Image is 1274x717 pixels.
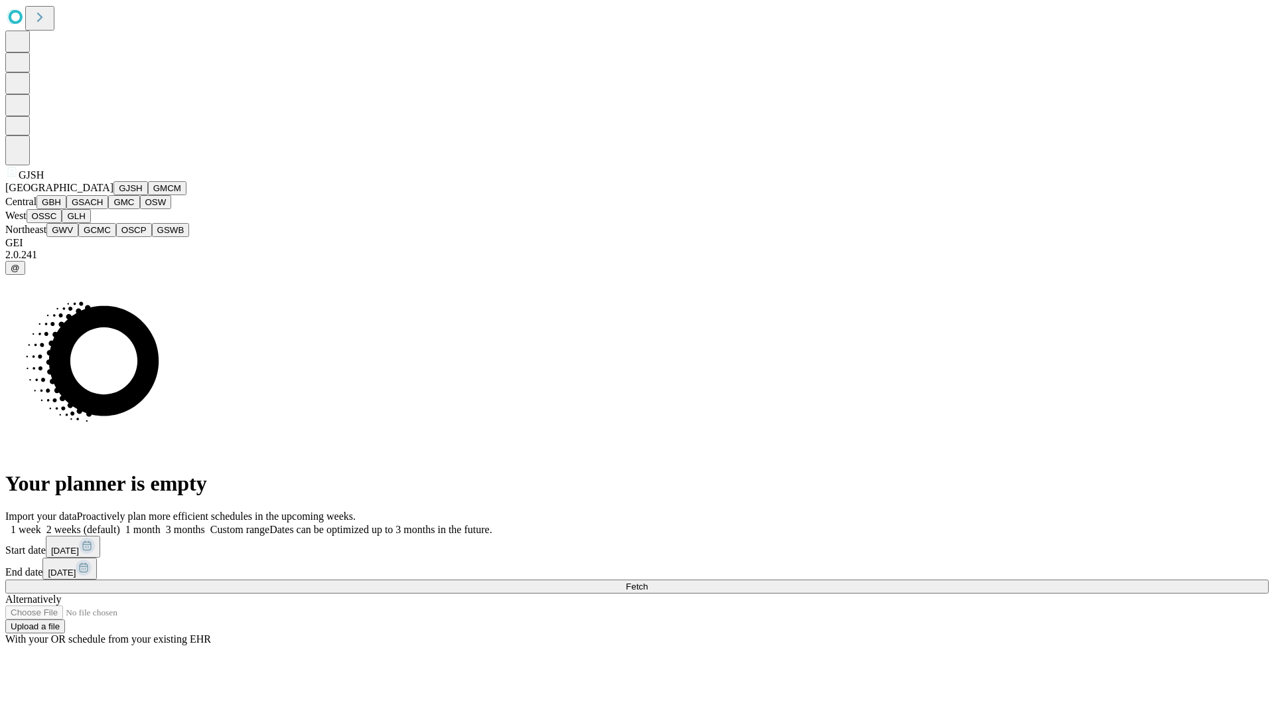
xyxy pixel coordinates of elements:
[5,594,61,605] span: Alternatively
[113,181,148,195] button: GJSH
[108,195,139,209] button: GMC
[5,237,1269,249] div: GEI
[5,261,25,275] button: @
[66,195,108,209] button: GSACH
[5,536,1269,558] div: Start date
[210,524,269,535] span: Custom range
[11,524,41,535] span: 1 week
[5,182,113,193] span: [GEOGRAPHIC_DATA]
[5,249,1269,261] div: 2.0.241
[116,223,152,237] button: OSCP
[148,181,186,195] button: GMCM
[42,558,97,580] button: [DATE]
[78,223,116,237] button: GCMC
[125,524,161,535] span: 1 month
[5,633,211,645] span: With your OR schedule from your existing EHR
[5,471,1269,496] h1: Your planner is empty
[48,568,76,578] span: [DATE]
[166,524,205,535] span: 3 months
[46,524,120,535] span: 2 weeks (default)
[46,536,100,558] button: [DATE]
[5,224,46,235] span: Northeast
[11,263,20,273] span: @
[269,524,492,535] span: Dates can be optimized up to 3 months in the future.
[152,223,190,237] button: GSWB
[5,511,77,522] span: Import your data
[46,223,78,237] button: GWV
[36,195,66,209] button: GBH
[27,209,62,223] button: OSSC
[51,546,79,556] span: [DATE]
[5,558,1269,580] div: End date
[5,196,36,207] span: Central
[140,195,172,209] button: OSW
[62,209,90,223] button: GLH
[5,619,65,633] button: Upload a file
[5,580,1269,594] button: Fetch
[77,511,356,522] span: Proactively plan more efficient schedules in the upcoming weeks.
[626,582,648,592] span: Fetch
[19,169,44,181] span: GJSH
[5,210,27,221] span: West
